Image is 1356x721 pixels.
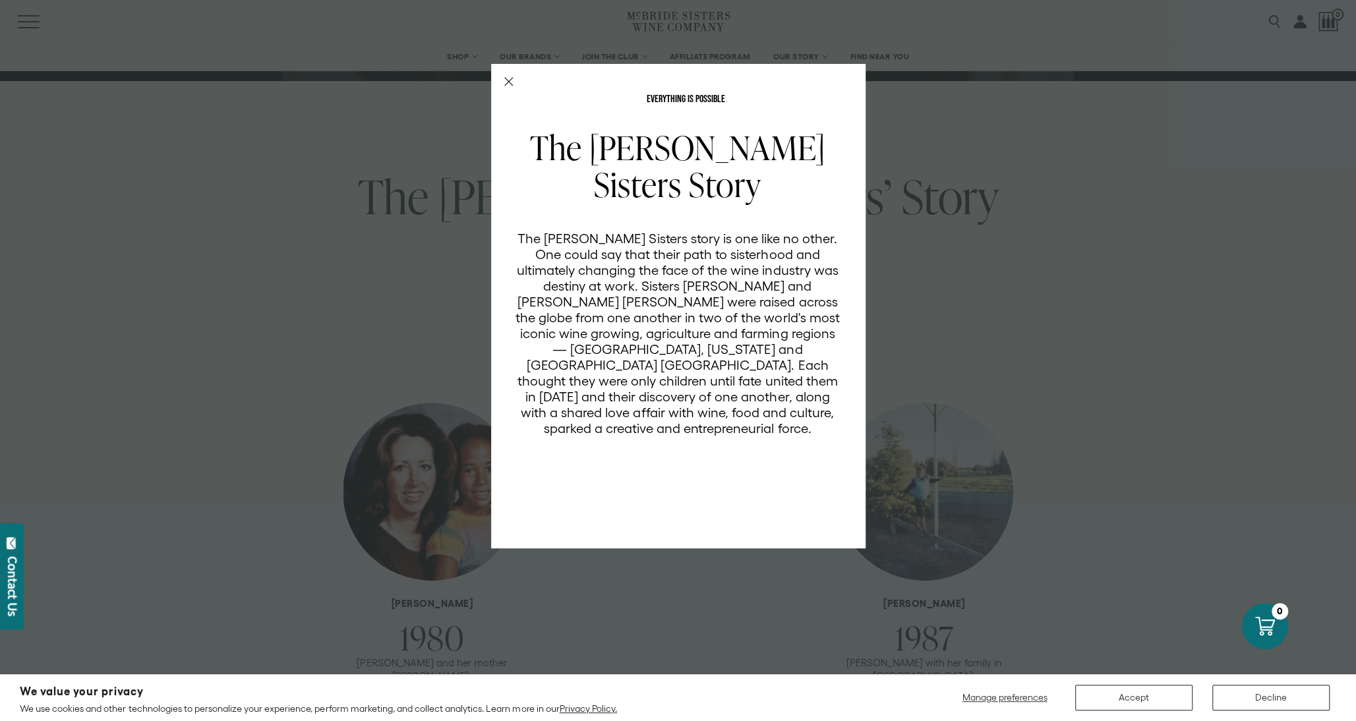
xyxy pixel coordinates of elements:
button: Decline [1212,685,1330,710]
button: Close Modal [504,77,514,86]
a: Privacy Policy. [560,703,617,714]
span: Manage preferences [962,692,1047,703]
button: Accept [1075,685,1193,710]
h2: We value your privacy [20,686,617,697]
button: Manage preferences [954,685,1055,710]
p: The [PERSON_NAME] Sisters story is one like no other. One could say that their path to sisterhood... [515,231,840,436]
h2: The [PERSON_NAME] Sisters Story [515,129,840,203]
p: We use cookies and other technologies to personalize your experience, perform marketing, and coll... [20,703,617,714]
div: Contact Us [6,556,19,616]
p: EVERYTHING IS POSSIBLE [515,94,857,105]
div: 0 [1272,603,1288,620]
